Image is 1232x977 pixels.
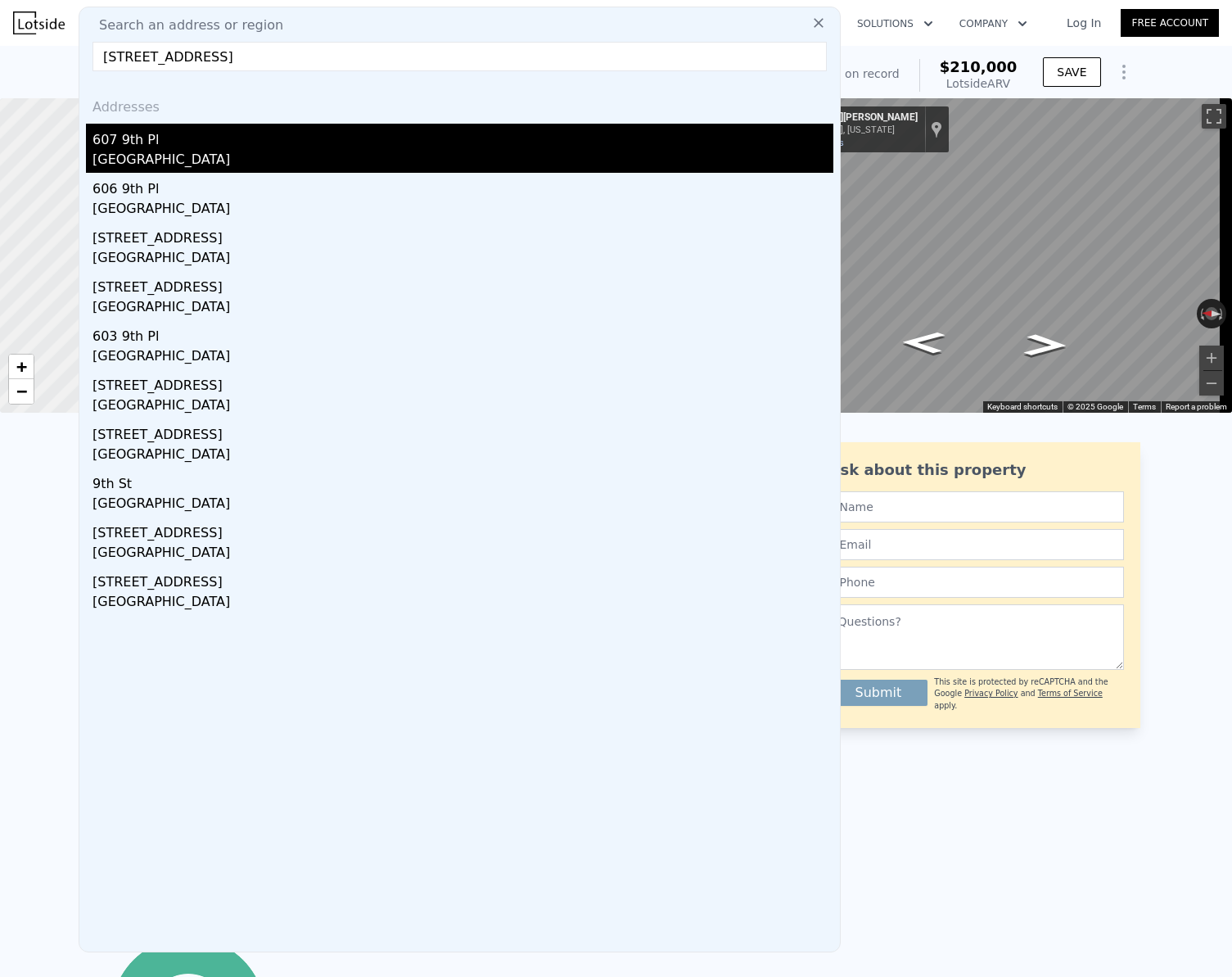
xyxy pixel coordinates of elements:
div: This site is protected by reCAPTCHA and the Google and apply. [934,676,1123,712]
div: [STREET_ADDRESS] [93,566,833,592]
div: [GEOGRAPHIC_DATA] [93,346,833,369]
button: Keyboard shortcuts [987,401,1058,413]
div: [GEOGRAPHIC_DATA] [93,199,833,222]
a: Terms (opens in new tab) [1133,402,1156,411]
button: Submit [829,680,928,706]
img: Lotside [13,11,65,34]
div: 606 9th Pl [93,173,833,199]
div: [STREET_ADDRESS] [93,222,833,248]
div: 603 9th Pl [93,320,833,346]
div: [GEOGRAPHIC_DATA] [93,297,833,320]
div: [STREET_ADDRESS] [93,271,833,297]
button: Rotate clockwise [1218,299,1227,328]
div: Map [749,98,1232,413]
div: Ask about this property [829,459,1124,482]
a: Report a problem [1166,402,1227,411]
path: Go North, Farr Rd [883,326,963,359]
a: Terms of Service [1038,689,1103,698]
button: Show Options [1108,56,1140,88]
span: © 2025 Google [1067,402,1123,411]
button: Solutions [844,9,946,38]
div: [GEOGRAPHIC_DATA] [93,592,833,615]
span: Search an address or region [86,16,283,35]
span: − [16,381,27,401]
a: Free Account [1121,9,1219,37]
button: Toggle fullscreen view [1202,104,1226,129]
a: Privacy Policy [964,689,1018,698]
button: SAVE [1043,57,1100,87]
a: Zoom in [9,355,34,379]
div: [STREET_ADDRESS] [93,517,833,543]
button: Rotate counterclockwise [1197,299,1206,328]
a: Log In [1047,15,1121,31]
div: [GEOGRAPHIC_DATA] [93,248,833,271]
div: [STREET_ADDRESS] [93,418,833,445]
span: $210,000 [940,58,1018,75]
div: 9th St [93,468,833,494]
div: [GEOGRAPHIC_DATA] [93,396,833,418]
input: Name [829,491,1124,522]
span: + [16,356,27,377]
a: Show location on map [931,120,942,138]
input: Phone [829,567,1124,598]
div: [GEOGRAPHIC_DATA] [93,445,833,468]
button: Reset the view [1197,307,1227,321]
input: Email [829,529,1124,560]
button: Company [946,9,1040,38]
button: Zoom out [1199,371,1224,396]
div: [GEOGRAPHIC_DATA] [93,150,833,173]
div: Lotside ARV [940,75,1018,92]
div: 607 9th Pl [93,124,833,150]
div: Addresses [86,84,833,124]
button: Zoom in [1199,346,1224,370]
div: Street View [749,98,1232,413]
input: Enter an address, city, region, neighborhood or zip code [93,42,827,71]
div: [STREET_ADDRESS] [93,369,833,396]
a: Zoom out [9,379,34,404]
div: [GEOGRAPHIC_DATA] [93,494,833,517]
path: Go South, Farr Rd [1006,328,1086,361]
div: [GEOGRAPHIC_DATA] [93,543,833,566]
